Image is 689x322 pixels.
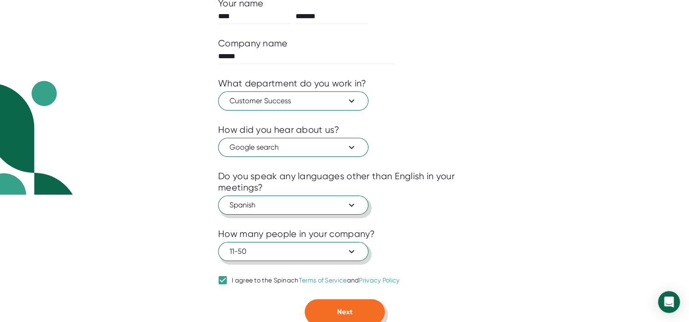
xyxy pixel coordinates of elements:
button: Spanish [218,196,368,215]
a: Privacy Policy [359,277,399,284]
span: Spanish [230,200,357,211]
span: 11-50 [230,246,357,257]
span: Next [337,307,352,316]
div: How many people in your company? [218,228,375,240]
div: Company name [218,38,288,49]
a: Terms of Service [299,277,347,284]
div: I agree to the Spinach and [232,277,400,285]
button: Customer Success [218,91,368,111]
button: 11-50 [218,242,368,261]
span: Google search [230,142,357,153]
div: How did you hear about us? [218,124,339,136]
span: Customer Success [230,96,357,106]
button: Google search [218,138,368,157]
div: What department do you work in? [218,78,366,89]
div: Do you speak any languages other than English in your meetings? [218,171,471,193]
div: Open Intercom Messenger [658,291,680,313]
